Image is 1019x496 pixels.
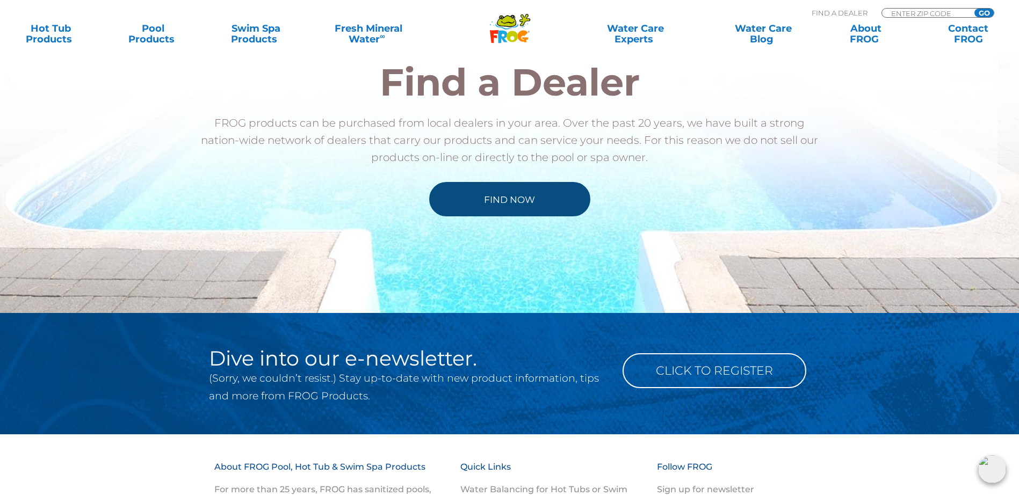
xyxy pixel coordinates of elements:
[657,461,791,484] h3: Follow FROG
[657,484,754,494] a: Sign up for newsletter
[928,23,1008,45] a: ContactFROG
[196,114,824,166] p: FROG products can be purchased from local dealers in your area. Over the past 20 years, we have b...
[978,455,1006,483] img: openIcon
[113,23,193,45] a: PoolProducts
[209,348,606,369] h2: Dive into our e-newsletter.
[723,23,803,45] a: Water CareBlog
[623,353,806,388] a: Click to Register
[974,9,994,17] input: GO
[826,23,906,45] a: AboutFROG
[571,23,700,45] a: Water CareExperts
[196,63,824,101] h2: Find a Dealer
[380,32,385,40] sup: ∞
[214,461,433,484] h3: About FROG Pool, Hot Tub & Swim Spa Products
[812,8,868,18] p: Find A Dealer
[319,23,418,45] a: Fresh MineralWater∞
[460,461,644,484] h3: Quick Links
[11,23,91,45] a: Hot TubProducts
[429,182,590,216] a: Find Now
[890,9,963,18] input: Zip Code Form
[216,23,296,45] a: Swim SpaProducts
[209,369,606,405] p: (Sorry, we couldn’t resist.) Stay up-to-date with new product information, tips and more from FRO...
